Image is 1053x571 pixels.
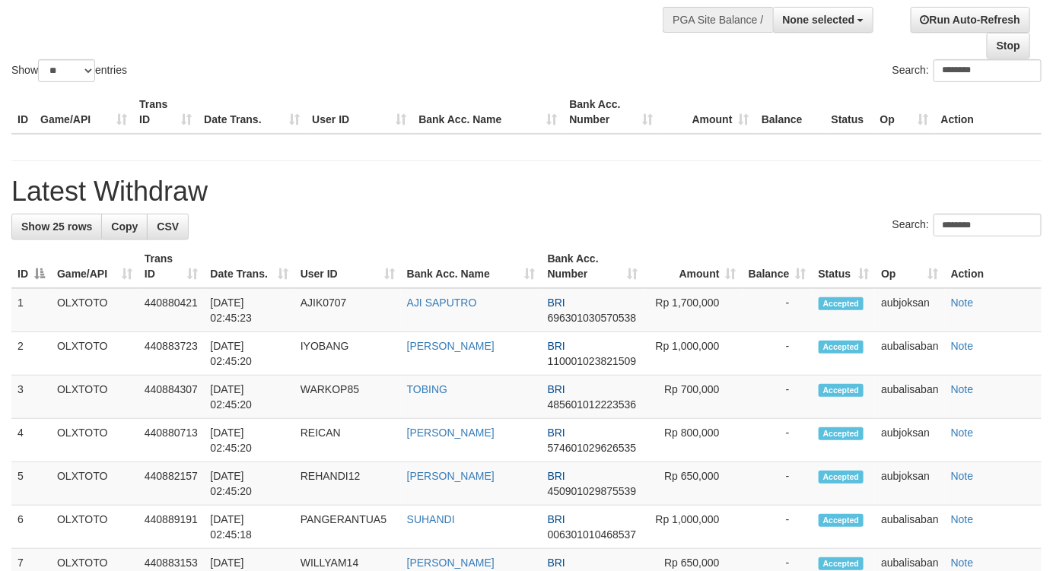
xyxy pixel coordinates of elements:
td: Rp 800,000 [644,419,743,462]
a: [PERSON_NAME] [407,557,495,569]
th: Status: activate to sort column ascending [813,245,876,288]
a: Note [951,513,974,525]
td: - [743,376,813,419]
td: 440880421 [138,288,205,332]
td: aubalisaban [875,332,945,376]
td: 1 [11,288,51,332]
a: Note [951,557,974,569]
th: Bank Acc. Name [412,90,563,134]
span: Accepted [819,384,864,397]
a: SUHANDI [407,513,455,525]
span: BRI [548,557,565,569]
th: Game/API: activate to sort column ascending [51,245,138,288]
span: CSV [157,220,179,233]
td: OLXTOTO [51,288,138,332]
td: [DATE] 02:45:20 [204,462,294,506]
a: Stop [987,33,1030,59]
span: BRI [548,297,565,309]
th: Action [935,90,1042,134]
td: - [743,419,813,462]
td: Rp 650,000 [644,462,743,506]
td: 6 [11,506,51,549]
td: - [743,288,813,332]
td: [DATE] 02:45:20 [204,332,294,376]
span: Copy [111,220,138,233]
span: BRI [548,383,565,395]
td: [DATE] 02:45:20 [204,419,294,462]
th: Bank Acc. Number: activate to sort column ascending [542,245,644,288]
td: OLXTOTO [51,506,138,549]
h1: Latest Withdraw [11,176,1042,207]
a: [PERSON_NAME] [407,340,495,352]
th: Date Trans. [198,90,306,134]
label: Search: [892,214,1042,236]
span: Copy 485601012223536 to clipboard [548,398,637,411]
th: Date Trans.: activate to sort column ascending [204,245,294,288]
td: PANGERANTUA5 [294,506,401,549]
a: Note [951,297,974,309]
span: Accepted [819,297,864,310]
th: Bank Acc. Number [564,90,660,134]
span: Copy 006301010468537 to clipboard [548,528,637,541]
a: Run Auto-Refresh [911,7,1030,33]
a: Show 25 rows [11,214,102,240]
td: - [743,332,813,376]
td: aubjoksan [875,462,945,506]
button: None selected [773,7,874,33]
td: [DATE] 02:45:18 [204,506,294,549]
span: Accepted [819,557,864,570]
td: 440880713 [138,419,205,462]
span: BRI [548,470,565,482]
span: BRI [548,513,565,525]
span: Accepted [819,427,864,440]
td: - [743,462,813,506]
span: Copy 696301030570538 to clipboard [548,312,637,324]
td: REHANDI12 [294,462,401,506]
th: Amount [660,90,756,134]
span: Accepted [819,514,864,527]
a: CSV [147,214,189,240]
td: Rp 1,700,000 [644,288,743,332]
th: Balance: activate to sort column ascending [743,245,813,288]
td: aubjoksan [875,419,945,462]
td: 4 [11,419,51,462]
th: Trans ID: activate to sort column ascending [138,245,205,288]
td: 440882157 [138,462,205,506]
td: OLXTOTO [51,462,138,506]
td: aubjoksan [875,288,945,332]
th: Game/API [34,90,133,134]
th: Amount: activate to sort column ascending [644,245,743,288]
span: BRI [548,340,565,352]
th: ID: activate to sort column descending [11,245,51,288]
span: Accepted [819,341,864,354]
label: Search: [892,59,1042,82]
th: Op [874,90,935,134]
td: REICAN [294,419,401,462]
th: Trans ID [133,90,198,134]
td: - [743,506,813,549]
th: Bank Acc. Name: activate to sort column ascending [401,245,542,288]
div: PGA Site Balance / [663,7,772,33]
span: Copy 110001023821509 to clipboard [548,355,637,367]
td: 440883723 [138,332,205,376]
span: BRI [548,427,565,439]
input: Search: [934,59,1042,82]
span: None selected [783,14,855,26]
td: Rp 700,000 [644,376,743,419]
td: [DATE] 02:45:20 [204,376,294,419]
td: OLXTOTO [51,376,138,419]
a: [PERSON_NAME] [407,427,495,439]
span: Show 25 rows [21,220,92,233]
td: [DATE] 02:45:23 [204,288,294,332]
td: Rp 1,000,000 [644,332,743,376]
th: User ID: activate to sort column ascending [294,245,401,288]
td: 3 [11,376,51,419]
td: aubalisaban [875,376,945,419]
td: 440884307 [138,376,205,419]
a: [PERSON_NAME] [407,470,495,482]
td: AJIK0707 [294,288,401,332]
select: Showentries [38,59,95,82]
a: Note [951,340,974,352]
td: IYOBANG [294,332,401,376]
td: 440889191 [138,506,205,549]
